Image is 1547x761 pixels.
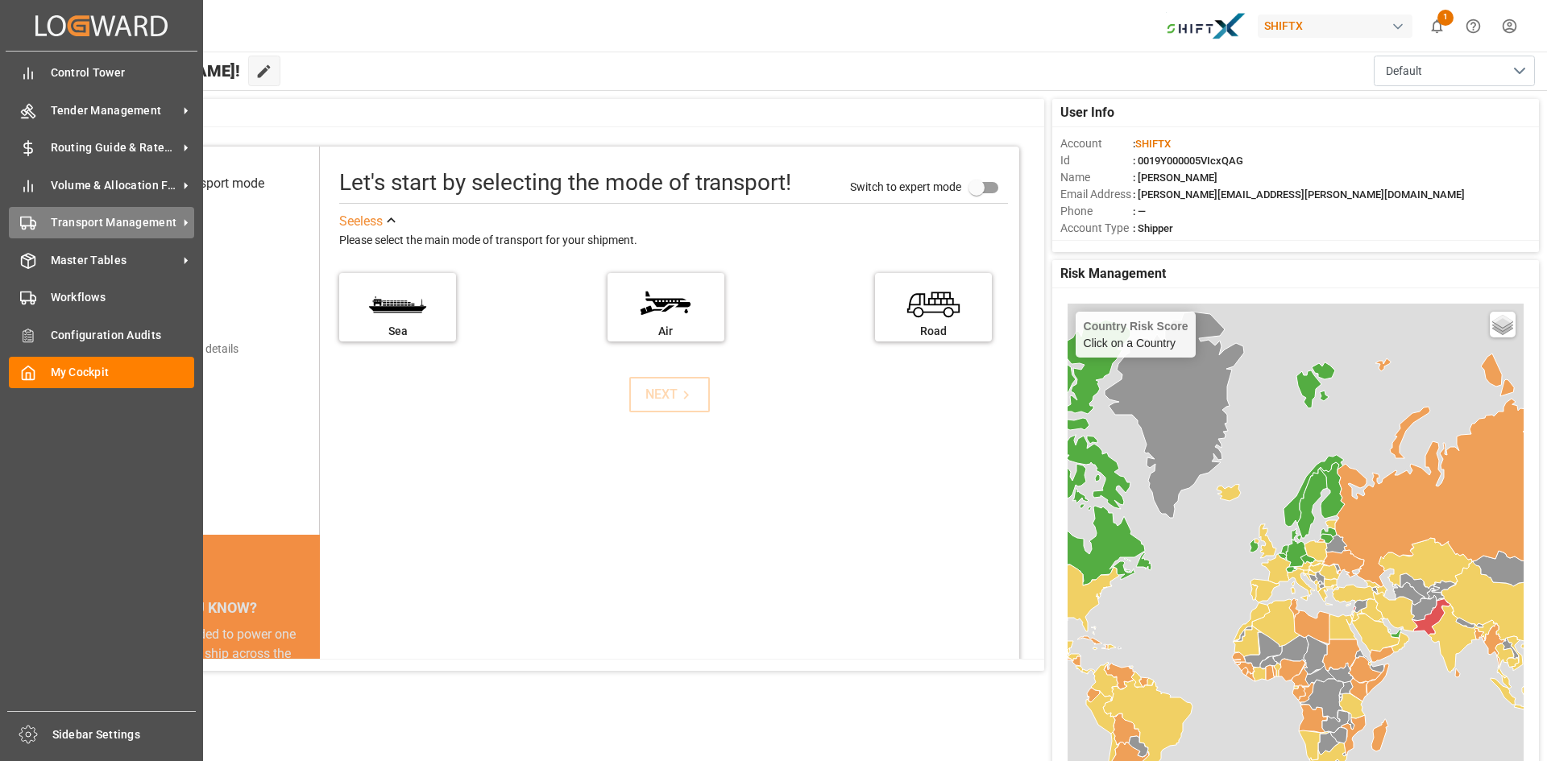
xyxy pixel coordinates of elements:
[51,102,178,119] span: Tender Management
[51,327,195,344] span: Configuration Audits
[850,180,961,192] span: Switch to expert mode
[1135,138,1171,150] span: SHIFTX
[1133,155,1243,167] span: : 0019Y000005VIcxQAG
[339,231,1008,250] div: Please select the main mode of transport for your shipment.
[1166,12,1246,40] img: Bildschirmfoto%202024-11-13%20um%2009.31.44.png_1731487080.png
[67,56,240,86] span: Hello [PERSON_NAME]!
[1060,186,1133,203] span: Email Address
[52,726,197,743] span: Sidebar Settings
[645,385,695,404] div: NEXT
[629,377,710,412] button: NEXT
[1374,56,1535,86] button: open menu
[87,591,320,625] div: DID YOU KNOW?
[1060,152,1133,169] span: Id
[1060,169,1133,186] span: Name
[616,323,716,340] div: Air
[1084,320,1188,333] h4: Country Risk Score
[51,289,195,306] span: Workflows
[1258,14,1412,38] div: SHIFTX
[51,64,195,81] span: Control Tower
[1437,10,1454,26] span: 1
[1133,138,1171,150] span: :
[347,323,448,340] div: Sea
[1060,220,1133,237] span: Account Type
[1060,135,1133,152] span: Account
[1060,203,1133,220] span: Phone
[1060,103,1114,122] span: User Info
[51,252,178,269] span: Master Tables
[1060,264,1166,283] span: Risk Management
[9,57,194,89] a: Control Tower
[339,166,791,200] div: Let's start by selecting the mode of transport!
[1133,188,1465,201] span: : [PERSON_NAME][EMAIL_ADDRESS][PERSON_NAME][DOMAIN_NAME]
[9,282,194,313] a: Workflows
[51,177,178,194] span: Volume & Allocation Forecast
[1258,10,1419,41] button: SHIFTX
[51,364,195,381] span: My Cockpit
[51,214,178,231] span: Transport Management
[1490,312,1516,337] a: Layers
[1084,320,1188,349] div: Click on a Country
[883,323,984,340] div: Road
[297,625,320,760] button: next slide / item
[1133,205,1146,217] span: : —
[339,212,383,231] div: See less
[1419,8,1455,44] button: show 1 new notifications
[1133,172,1217,184] span: : [PERSON_NAME]
[1133,222,1173,234] span: : Shipper
[51,139,178,156] span: Routing Guide & Rates MGMT
[106,625,301,741] div: The energy needed to power one large container ship across the ocean in a single day is the same ...
[1386,63,1422,80] span: Default
[1455,8,1491,44] button: Help Center
[9,357,194,388] a: My Cockpit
